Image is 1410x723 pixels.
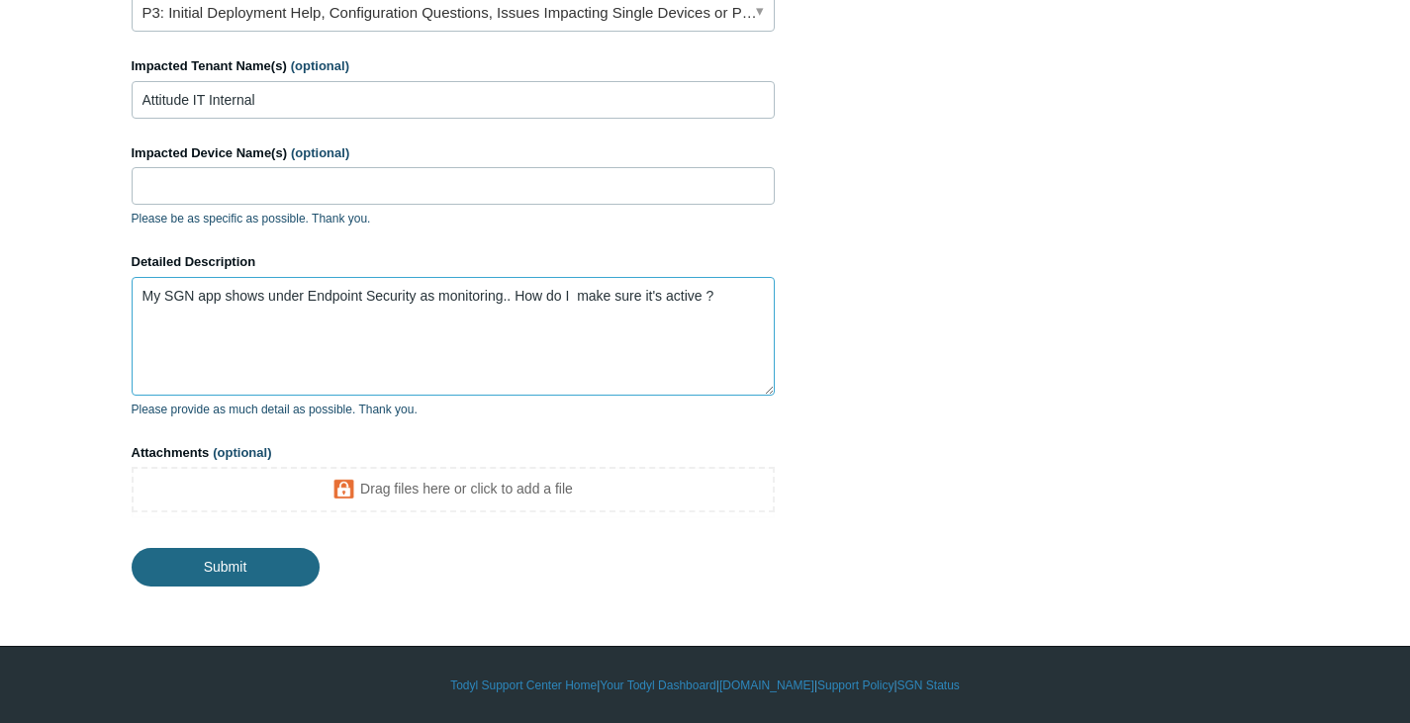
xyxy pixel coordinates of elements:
label: Attachments [132,443,775,463]
a: SGN Status [897,677,960,694]
label: Detailed Description [132,252,775,272]
span: (optional) [291,145,349,160]
a: [DOMAIN_NAME] [719,677,814,694]
p: Please provide as much detail as possible. Thank you. [132,401,775,418]
a: Support Policy [817,677,893,694]
p: Please be as specific as possible. Thank you. [132,210,775,227]
span: (optional) [291,58,349,73]
div: | | | | [132,677,1279,694]
span: (optional) [213,445,271,460]
a: Todyl Support Center Home [450,677,597,694]
label: Impacted Device Name(s) [132,143,775,163]
a: Your Todyl Dashboard [600,677,715,694]
input: Submit [132,548,320,586]
label: Impacted Tenant Name(s) [132,56,775,76]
